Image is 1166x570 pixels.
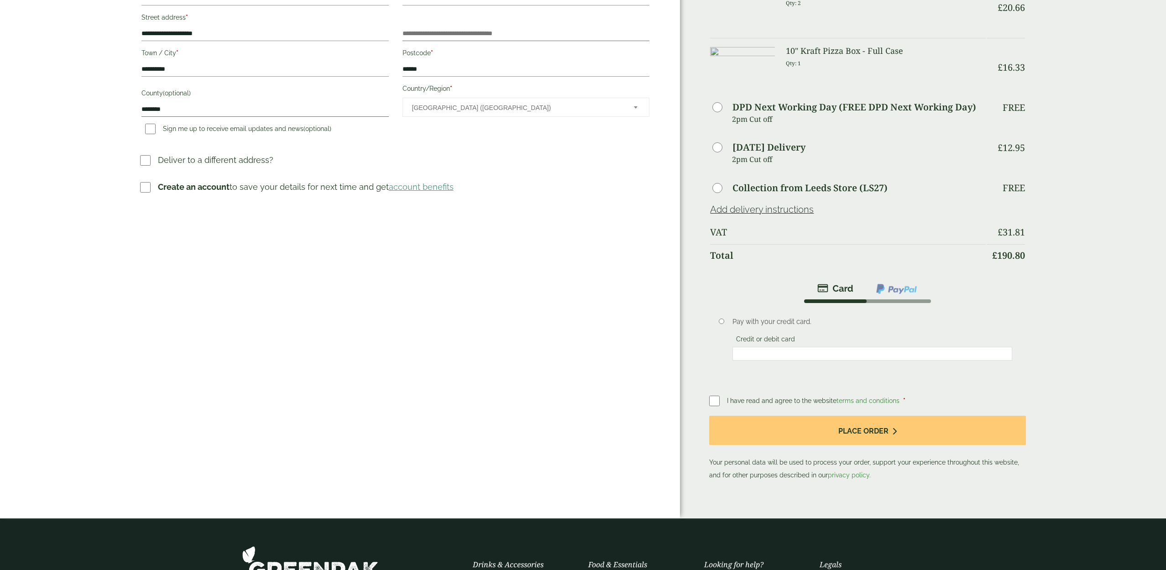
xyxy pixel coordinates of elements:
label: DPD Next Working Day (FREE DPD Next Working Day) [732,103,976,112]
p: to save your details for next time and get [158,181,454,193]
bdi: 190.80 [992,249,1025,261]
label: Town / City [141,47,389,62]
strong: Create an account [158,182,230,192]
p: Your personal data will be used to process your order, support your experience throughout this we... [709,416,1026,482]
p: 2pm Cut off [732,152,986,166]
th: VAT [710,221,986,243]
p: Deliver to a different address? [158,154,273,166]
span: (optional) [303,125,331,132]
span: £ [998,61,1003,73]
label: Collection from Leeds Store (LS27) [732,183,888,193]
th: Total [710,244,986,267]
label: Street address [141,11,389,26]
bdi: 20.66 [998,1,1025,14]
a: account benefits [389,182,454,192]
p: Free [1003,102,1025,113]
small: Qty: 1 [786,60,801,67]
span: £ [998,226,1003,238]
label: County [141,87,389,102]
span: (optional) [163,89,191,97]
label: Country/Region [403,82,650,98]
button: Place order [709,416,1026,445]
span: £ [998,141,1003,154]
span: Country/Region [403,98,650,117]
p: 2pm Cut off [732,112,986,126]
p: Pay with your credit card. [732,317,1012,327]
span: £ [992,249,997,261]
span: £ [998,1,1003,14]
abbr: required [186,14,188,21]
p: Free [1003,183,1025,193]
h3: 10" Kraft Pizza Box - Full Case [786,46,986,56]
abbr: required [176,49,178,57]
label: [DATE] Delivery [732,143,805,152]
bdi: 12.95 [998,141,1025,154]
abbr: required [903,397,905,404]
img: stripe.png [817,283,853,294]
label: Postcode [403,47,650,62]
abbr: required [450,85,452,92]
span: United Kingdom (UK) [412,98,622,117]
img: ppcp-gateway.png [875,283,918,295]
a: Add delivery instructions [710,204,814,215]
bdi: 16.33 [998,61,1025,73]
input: Sign me up to receive email updates and news(optional) [145,124,156,134]
a: terms and conditions [837,397,899,404]
bdi: 31.81 [998,226,1025,238]
abbr: required [431,49,433,57]
a: privacy policy [828,471,869,479]
label: Sign me up to receive email updates and news [141,125,335,135]
span: I have read and agree to the website [727,397,901,404]
label: Credit or debit card [732,335,799,345]
iframe: Secure card payment input frame [735,350,1009,358]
